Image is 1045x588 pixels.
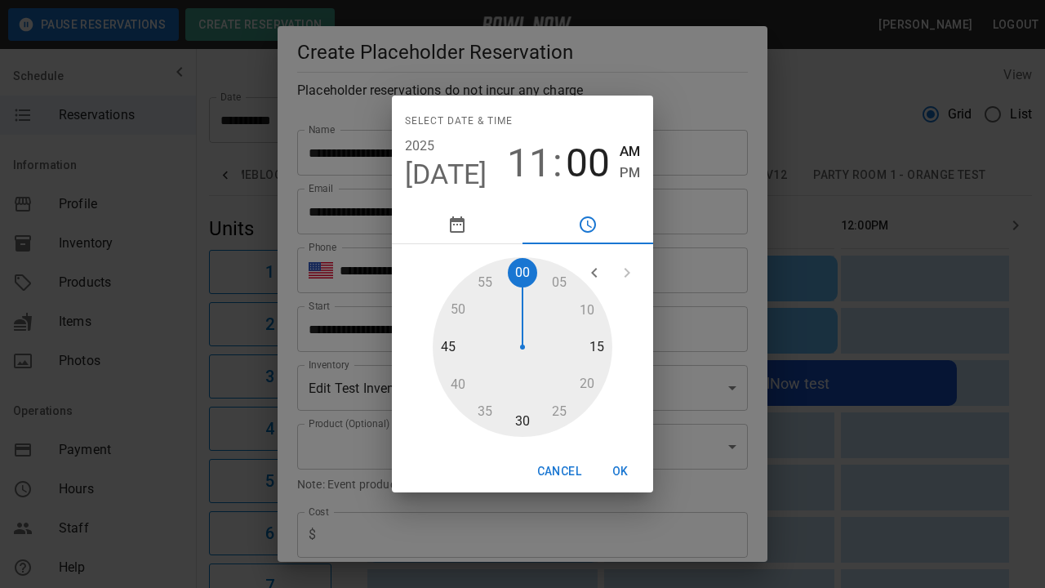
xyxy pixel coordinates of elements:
button: PM [620,162,640,184]
span: Select date & time [405,109,513,135]
button: open previous view [578,256,611,289]
button: [DATE] [405,158,487,192]
button: 2025 [405,135,435,158]
button: 00 [566,140,610,186]
button: OK [594,457,647,487]
button: pick time [522,205,653,244]
button: 11 [507,140,551,186]
span: : [553,140,563,186]
button: Cancel [531,457,588,487]
button: pick date [392,205,522,244]
button: AM [620,140,640,163]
